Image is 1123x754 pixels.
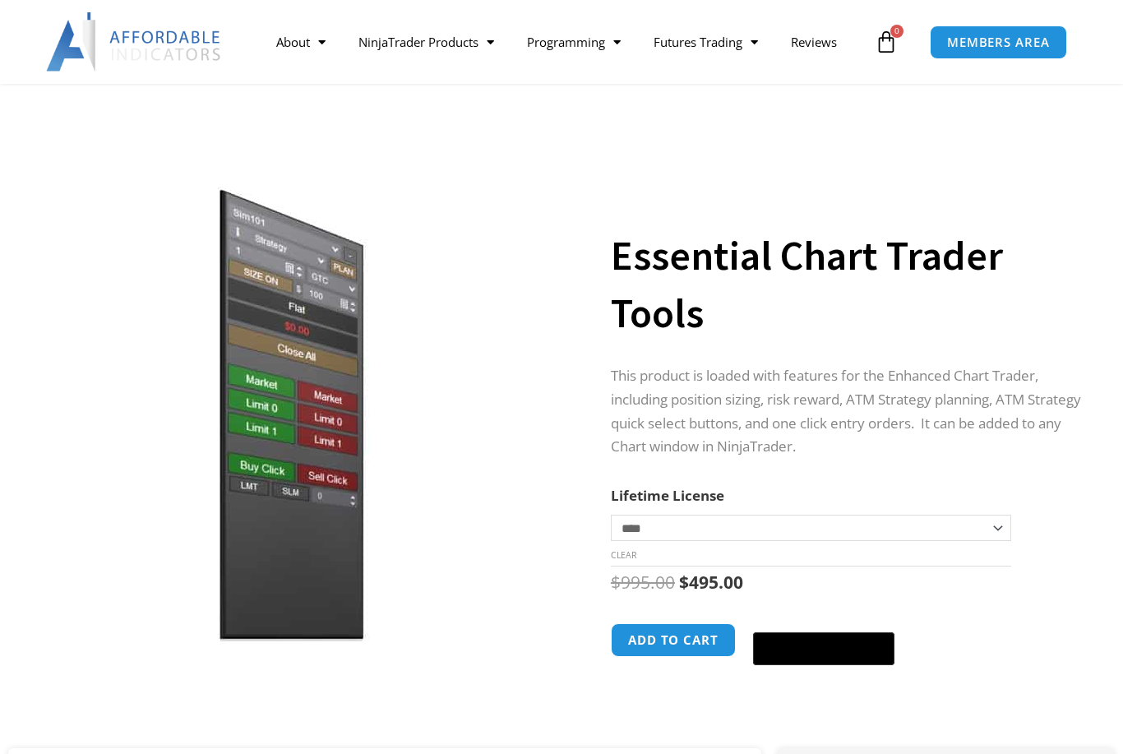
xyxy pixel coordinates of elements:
[679,571,743,594] bdi: 495.00
[679,571,689,594] span: $
[750,621,898,622] iframe: Secure payment input frame
[850,18,922,66] a: 0
[753,632,894,665] button: Buy with GPay
[511,23,637,61] a: Programming
[774,23,853,61] a: Reviews
[947,36,1050,49] span: MEMBERS AREA
[46,12,223,72] img: LogoAI | Affordable Indicators – NinjaTrader
[260,23,871,61] nav: Menu
[611,571,675,594] bdi: 995.00
[260,23,342,61] a: About
[611,227,1082,342] h1: Essential Chart Trader Tools
[611,623,736,657] button: Add to cart
[342,23,511,61] a: NinjaTrader Products
[611,364,1082,460] p: This product is loaded with features for the Enhanced Chart Trader, including position sizing, ri...
[611,571,621,594] span: $
[930,25,1067,59] a: MEMBERS AREA
[611,549,636,561] a: Clear options
[637,23,774,61] a: Futures Trading
[890,25,903,38] span: 0
[27,187,556,641] img: Essential Chart Trader Tools | Affordable Indicators – NinjaTrader
[611,486,724,505] label: Lifetime License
